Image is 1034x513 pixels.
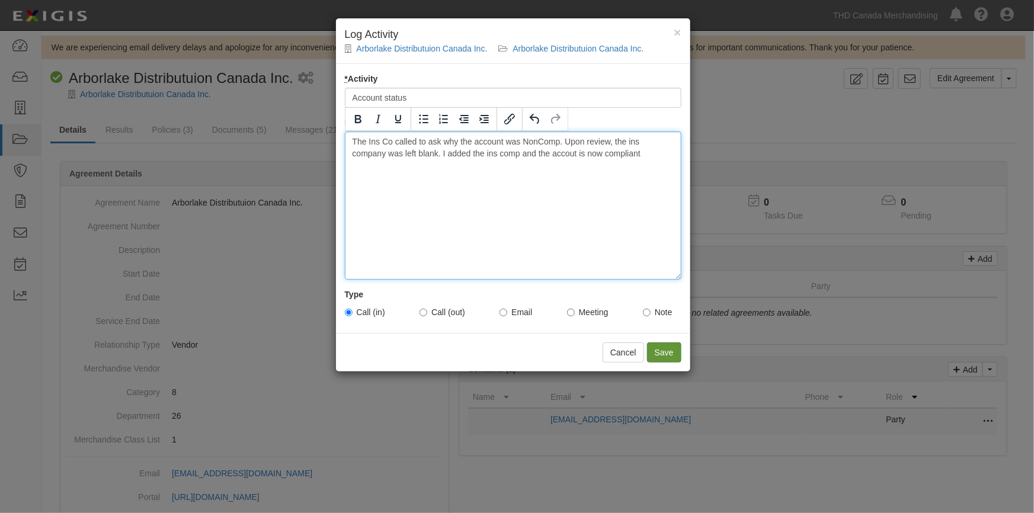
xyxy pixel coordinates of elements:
abbr: required [345,74,348,84]
button: Close [674,26,681,39]
input: Note [643,309,651,316]
label: Call (out) [420,306,465,318]
button: Undo [525,109,545,129]
button: Redo [545,109,565,129]
a: Arborlake Distributuion Canada Inc. [357,44,488,53]
button: Insert/edit link [500,109,520,129]
input: Call (out) [420,309,427,316]
button: Bullet list [414,109,434,129]
label: Note [643,306,673,318]
a: Arborlake Distributuion Canada Inc. [513,44,644,53]
button: Cancel [603,342,644,363]
label: Meeting [567,306,609,318]
button: Numbered list [434,109,454,129]
button: Italic [368,109,388,129]
label: Email [500,306,532,318]
button: Underline [388,109,408,129]
button: Bold [348,109,368,129]
label: Type [345,288,364,300]
label: Activity [345,73,378,85]
button: Decrease indent [454,109,474,129]
input: Meeting [567,309,575,316]
input: Call (in) [345,309,353,316]
input: Save [647,342,681,363]
label: Call (in) [345,306,385,318]
div: The Ins Co called to ask why the account was NonComp. Upon review, the ins company was left blank... [345,132,681,280]
span: × [674,25,681,39]
h4: Log Activity [345,27,681,43]
button: Increase indent [474,109,494,129]
input: Email [500,309,507,316]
